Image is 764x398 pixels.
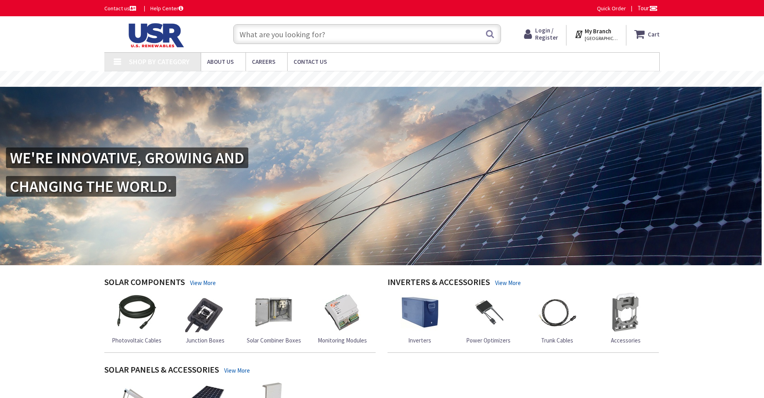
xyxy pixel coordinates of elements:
[257,75,525,84] rs-layer: [MEDICAL_DATA]: Our Commitment to Our Employees and Customers
[104,4,138,12] a: Contact us
[233,24,501,44] input: What are you looking for?
[408,337,431,344] span: Inverters
[537,293,577,332] img: Trunk Cables
[112,337,161,344] span: Photovoltaic Cables
[648,27,660,41] strong: Cart
[585,35,618,42] span: [GEOGRAPHIC_DATA], [GEOGRAPHIC_DATA]
[466,293,511,344] a: Power Optimizers Power Optimizers
[190,279,216,287] a: View More
[318,337,367,344] span: Monitoring Modules
[185,293,225,332] img: Junction Boxes
[318,293,367,344] a: Monitoring Modules Monitoring Modules
[186,337,225,344] span: Junction Boxes
[537,293,577,344] a: Trunk Cables Trunk Cables
[129,57,190,66] span: Shop By Category
[117,293,156,332] img: Photovoltaic Cables
[247,293,301,344] a: Solar Combiner Boxes Solar Combiner Boxes
[400,293,440,344] a: Inverters Inverters
[541,337,573,344] span: Trunk Cables
[611,337,641,344] span: Accessories
[400,293,440,332] img: Inverters
[247,337,301,344] span: Solar Combiner Boxes
[468,293,508,332] img: Power Optimizers
[634,27,660,41] a: Cart
[254,293,294,332] img: Solar Combiner Boxes
[606,293,645,332] img: Accessories
[495,279,521,287] a: View More
[112,293,161,344] a: Photovoltaic Cables Photovoltaic Cables
[294,58,327,65] span: Contact Us
[637,4,658,12] span: Tour
[6,176,176,197] h2: CHANGING THE WORLD.
[322,293,362,332] img: Monitoring Modules
[104,365,219,376] h4: Solar Panels & Accessories
[585,27,611,35] strong: My Branch
[6,147,248,168] h2: WE'RE INNOVATIVE, GROWING AND
[185,293,225,344] a: Junction Boxes Junction Boxes
[524,27,558,41] a: Login / Register
[606,293,645,344] a: Accessories Accessories
[104,277,185,289] h4: Solar Components
[207,58,234,65] span: About Us
[574,27,618,41] div: My Branch [GEOGRAPHIC_DATA], [GEOGRAPHIC_DATA]
[252,58,275,65] span: Careers
[466,337,511,344] span: Power Optimizers
[150,4,183,12] a: Help Center
[104,23,205,48] img: U.S. Renewable Solutions
[535,27,558,41] span: Login / Register
[388,277,490,289] h4: Inverters & Accessories
[224,366,250,375] a: View More
[597,4,626,12] a: Quick Order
